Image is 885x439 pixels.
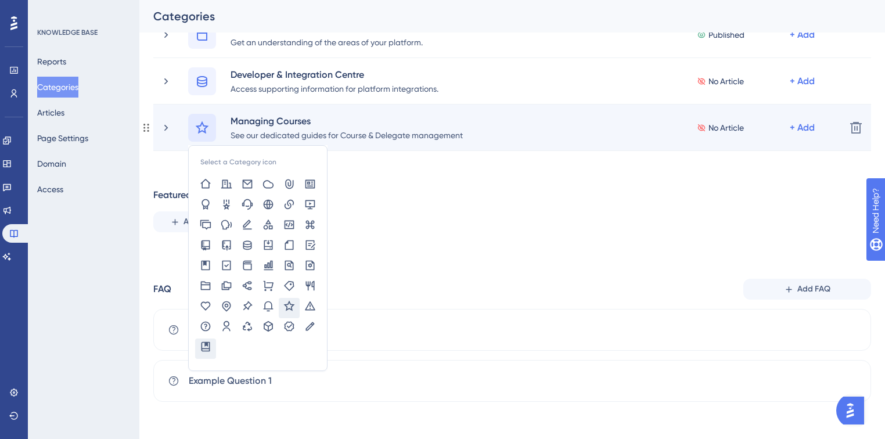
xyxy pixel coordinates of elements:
div: + Add [790,74,815,88]
button: Domain [37,153,66,174]
span: Add FAQ [797,282,830,296]
div: FAQ [153,282,171,296]
button: Add FAQ [743,279,871,300]
div: + Add [790,121,815,135]
div: KNOWLEDGE BASE [37,28,98,37]
div: Categories [153,8,842,24]
div: See our dedicated guides for Course & Delegate management [230,128,463,142]
div: Select a Category icon [200,157,276,167]
span: No Article [708,121,744,135]
button: Access [37,179,63,200]
div: Featured Articles [153,188,225,202]
button: Page Settings [37,128,88,149]
span: Published [708,28,744,42]
div: Managing Courses [230,114,463,128]
iframe: UserGuiding AI Assistant Launcher [836,393,871,428]
button: Reports [37,51,66,72]
div: Access supporting information for platform integrations. [230,81,439,95]
div: + Add [790,28,815,42]
div: Get an understanding of the areas of your platform. [230,35,423,49]
span: Need Help? [27,3,73,17]
span: Add Featured Articles [184,215,264,229]
button: Articles [37,102,64,123]
span: Example Question 1 [189,374,272,388]
span: No Article [708,74,744,88]
button: Add Featured Articles [153,211,281,232]
div: Developer & Integration Centre [230,67,439,81]
button: Categories [37,77,78,98]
